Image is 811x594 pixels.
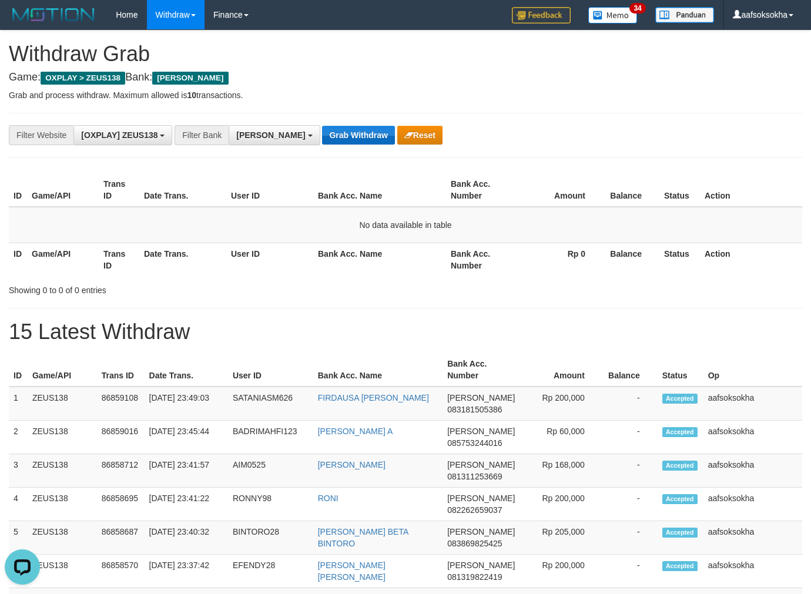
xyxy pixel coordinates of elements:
[447,460,515,469] span: [PERSON_NAME]
[228,353,313,387] th: User ID
[28,353,97,387] th: Game/API
[602,521,658,555] td: -
[236,130,305,140] span: [PERSON_NAME]
[9,42,802,66] h1: Withdraw Grab
[602,454,658,488] td: -
[446,243,518,276] th: Bank Acc. Number
[9,521,28,555] td: 5
[28,421,97,454] td: ZEUS138
[313,353,443,387] th: Bank Acc. Name
[97,454,145,488] td: 86858712
[9,125,73,145] div: Filter Website
[228,555,313,588] td: EFENDY28
[318,527,408,548] a: [PERSON_NAME] BETA BINTORO
[145,488,228,521] td: [DATE] 23:41:22
[229,125,320,145] button: [PERSON_NAME]
[655,7,714,23] img: panduan.png
[97,521,145,555] td: 86858687
[9,89,802,101] p: Grab and process withdraw. Maximum allowed is transactions.
[629,3,645,14] span: 34
[187,90,196,100] strong: 10
[9,6,98,24] img: MOTION_logo.png
[9,488,28,521] td: 4
[520,421,602,454] td: Rp 60,000
[518,173,603,207] th: Amount
[318,393,429,402] a: FIRDAUSA [PERSON_NAME]
[443,353,520,387] th: Bank Acc. Number
[520,353,602,387] th: Amount
[512,7,571,24] img: Feedback.jpg
[662,461,698,471] span: Accepted
[447,572,502,582] span: Copy 081319822419 to clipboard
[99,243,139,276] th: Trans ID
[139,243,226,276] th: Date Trans.
[9,387,28,421] td: 1
[145,421,228,454] td: [DATE] 23:45:44
[99,173,139,207] th: Trans ID
[703,555,802,588] td: aafsoksokha
[602,488,658,521] td: -
[145,555,228,588] td: [DATE] 23:37:42
[602,353,658,387] th: Balance
[658,353,703,387] th: Status
[9,454,28,488] td: 3
[9,421,28,454] td: 2
[9,72,802,83] h4: Game: Bank:
[97,421,145,454] td: 86859016
[318,494,339,503] a: RONI
[228,421,313,454] td: BADRIMAHFI123
[447,561,515,570] span: [PERSON_NAME]
[28,488,97,521] td: ZEUS138
[145,353,228,387] th: Date Trans.
[139,173,226,207] th: Date Trans.
[703,454,802,488] td: aafsoksokha
[318,427,393,436] a: [PERSON_NAME] A
[318,561,386,582] a: [PERSON_NAME] [PERSON_NAME]
[662,394,698,404] span: Accepted
[603,173,659,207] th: Balance
[152,72,228,85] span: [PERSON_NAME]
[700,243,802,276] th: Action
[27,173,99,207] th: Game/API
[97,488,145,521] td: 86858695
[318,460,386,469] a: [PERSON_NAME]
[9,320,802,344] h1: 15 Latest Withdraw
[447,505,502,515] span: Copy 082262659037 to clipboard
[662,494,698,504] span: Accepted
[97,387,145,421] td: 86859108
[447,539,502,548] span: Copy 083869825425 to clipboard
[603,243,659,276] th: Balance
[28,387,97,421] td: ZEUS138
[447,393,515,402] span: [PERSON_NAME]
[28,555,97,588] td: ZEUS138
[602,421,658,454] td: -
[97,353,145,387] th: Trans ID
[447,438,502,448] span: Copy 085753244016 to clipboard
[228,387,313,421] td: SATANIASM626
[447,472,502,481] span: Copy 081311253669 to clipboard
[520,555,602,588] td: Rp 200,000
[9,353,28,387] th: ID
[28,454,97,488] td: ZEUS138
[518,243,603,276] th: Rp 0
[588,7,638,24] img: Button%20Memo.svg
[28,521,97,555] td: ZEUS138
[226,243,313,276] th: User ID
[447,405,502,414] span: Copy 083181505386 to clipboard
[447,494,515,503] span: [PERSON_NAME]
[520,488,602,521] td: Rp 200,000
[322,126,394,145] button: Grab Withdraw
[226,173,313,207] th: User ID
[73,125,172,145] button: [OXPLAY] ZEUS138
[5,5,40,40] button: Open LiveChat chat widget
[9,243,27,276] th: ID
[313,173,446,207] th: Bank Acc. Name
[520,387,602,421] td: Rp 200,000
[175,125,229,145] div: Filter Bank
[228,488,313,521] td: RONNY98
[228,454,313,488] td: AIM0525
[145,521,228,555] td: [DATE] 23:40:32
[27,243,99,276] th: Game/API
[520,454,602,488] td: Rp 168,000
[9,173,27,207] th: ID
